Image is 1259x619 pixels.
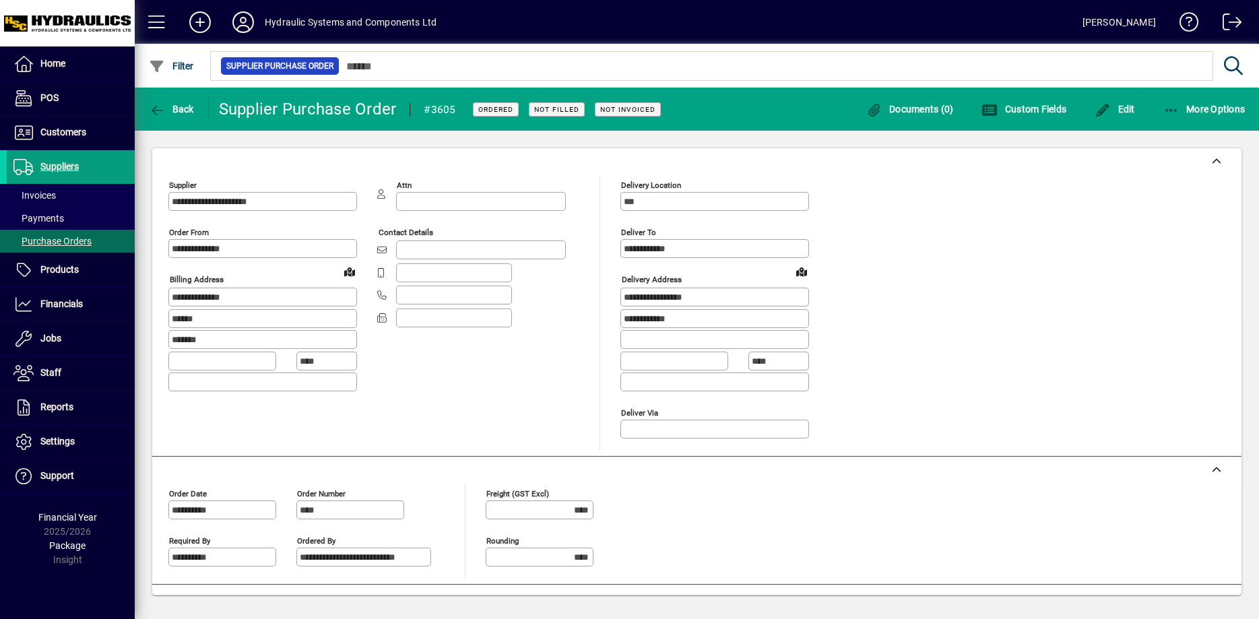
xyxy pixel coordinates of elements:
mat-label: Order from [169,228,209,237]
mat-label: Supplier [169,181,197,190]
div: [PERSON_NAME] [1083,11,1156,33]
button: Profile [222,10,265,34]
a: Purchase Orders [7,230,135,253]
span: Back [149,104,194,115]
a: Payments [7,207,135,230]
mat-label: Delivery Location [621,181,681,190]
span: Ordered [478,105,513,114]
div: Supplier Purchase Order [219,98,397,120]
span: Home [40,58,65,69]
a: Invoices [7,184,135,207]
span: Documents (0) [866,104,954,115]
span: Payments [13,213,64,224]
span: Customers [40,127,86,137]
a: View on map [791,261,812,282]
a: Home [7,47,135,81]
span: Financials [40,298,83,309]
span: Support [40,470,74,481]
a: Support [7,459,135,493]
a: Knowledge Base [1169,3,1199,46]
span: Filter [149,61,194,71]
button: Custom Fields [978,97,1070,121]
span: More Options [1163,104,1246,115]
span: Reports [40,401,73,412]
a: POS [7,82,135,115]
button: Add [179,10,222,34]
button: Filter [146,54,197,78]
span: Not Filled [534,105,579,114]
mat-label: Attn [397,181,412,190]
mat-label: Order date [169,488,207,498]
span: Jobs [40,333,61,344]
mat-label: Freight (GST excl) [486,488,549,498]
span: Products [40,264,79,275]
span: Custom Fields [981,104,1066,115]
span: Edit [1095,104,1135,115]
span: Purchase Orders [13,236,92,247]
div: Hydraulic Systems and Components Ltd [265,11,437,33]
button: More Options [1160,97,1249,121]
mat-label: Order number [297,488,346,498]
button: Back [146,97,197,121]
app-page-header-button: Back [135,97,209,121]
span: Invoices [13,190,56,201]
span: Suppliers [40,161,79,172]
span: Staff [40,367,61,378]
span: Supplier Purchase Order [226,59,333,73]
a: Products [7,253,135,287]
div: #3605 [424,99,455,121]
button: Edit [1091,97,1138,121]
span: Financial Year [38,512,97,523]
span: Package [49,540,86,551]
a: Settings [7,425,135,459]
a: Staff [7,356,135,390]
a: Financials [7,288,135,321]
a: Logout [1213,3,1242,46]
a: Customers [7,116,135,150]
mat-label: Deliver via [621,408,658,417]
a: Reports [7,391,135,424]
mat-label: Rounding [486,535,519,545]
span: Not Invoiced [600,105,655,114]
a: Jobs [7,322,135,356]
button: Documents (0) [863,97,957,121]
a: View on map [339,261,360,282]
mat-label: Deliver To [621,228,656,237]
mat-label: Ordered by [297,535,335,545]
span: POS [40,92,59,103]
mat-label: Required by [169,535,210,545]
span: Settings [40,436,75,447]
